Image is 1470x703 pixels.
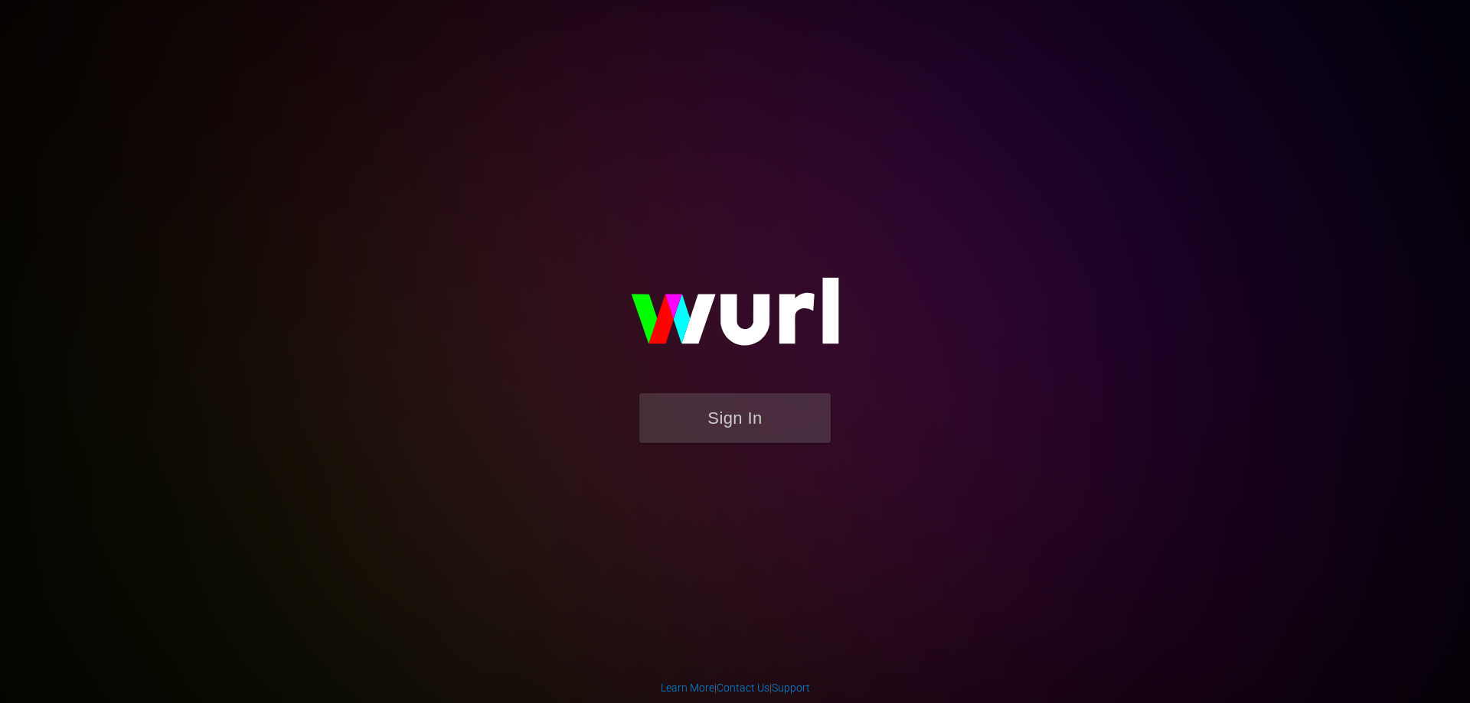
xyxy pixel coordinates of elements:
a: Contact Us [717,682,769,694]
div: | | [661,680,810,695]
a: Learn More [661,682,714,694]
button: Sign In [639,393,831,443]
img: wurl-logo-on-black-223613ac3d8ba8fe6dc639794a292ebdb59501304c7dfd60c99c58986ef67473.svg [582,245,888,393]
a: Support [772,682,810,694]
